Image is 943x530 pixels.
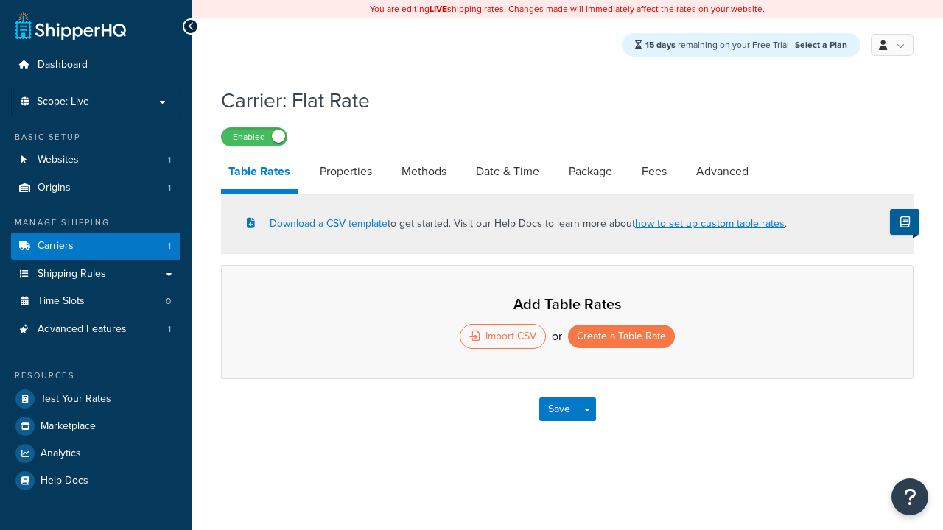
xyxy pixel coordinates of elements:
li: Carriers [11,233,180,260]
strong: 15 days [645,38,676,52]
span: Scope: Live [37,96,89,108]
span: 0 [166,295,171,308]
div: Basic Setup [11,131,180,144]
a: Time Slots0 [11,288,180,315]
span: Shipping Rules [38,268,106,280]
button: Show Help Docs [890,209,919,235]
a: Date & Time [469,154,547,189]
li: Time Slots [11,288,180,315]
a: how to set up custom table rates [635,216,785,231]
a: Advanced [689,154,756,189]
a: Package [561,154,620,189]
span: Origins [38,182,71,194]
span: Analytics [41,448,81,460]
span: Websites [38,154,79,166]
a: Test Your Rates [11,386,180,412]
a: Advanced Features1 [11,316,180,343]
div: Import CSV [460,324,546,349]
a: Carriers1 [11,233,180,260]
span: 1 [168,154,171,166]
span: Dashboard [38,59,88,71]
a: Origins1 [11,174,180,202]
button: Create a Table Rate [568,325,675,348]
p: to get started. Visit our Help Docs to learn more about . [247,216,787,232]
li: Origins [11,174,180,202]
a: Shipping Rules [11,261,180,288]
b: LIVE [430,2,447,15]
label: Enabled [222,128,287,146]
button: Open Resource Center [891,478,928,515]
span: remaining on your Free Trial [645,38,791,52]
li: Advanced Features [11,316,180,343]
span: Help Docs [41,475,88,487]
h1: Carrier: Flat Rate [221,86,895,115]
button: Save [539,397,579,421]
a: Table Rates [221,154,298,194]
span: or [552,326,562,347]
a: Properties [312,154,379,189]
li: Websites [11,146,180,174]
div: Manage Shipping [11,216,180,229]
a: Dashboard [11,52,180,79]
span: 1 [168,323,171,336]
p: Add Table Rates [251,295,883,313]
span: 1 [168,182,171,194]
a: Methods [394,154,454,189]
a: Websites1 [11,146,180,174]
a: Help Docs [11,467,180,494]
div: Resources [11,370,180,382]
span: Time Slots [38,295,85,308]
a: Analytics [11,440,180,467]
a: Select a Plan [795,38,847,52]
span: Carriers [38,240,74,252]
span: Test Your Rates [41,393,111,406]
a: Fees [634,154,674,189]
span: Advanced Features [38,323,127,336]
a: Download a CSV template [247,216,388,231]
a: Marketplace [11,413,180,439]
span: 1 [168,240,171,252]
span: Marketplace [41,420,96,433]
